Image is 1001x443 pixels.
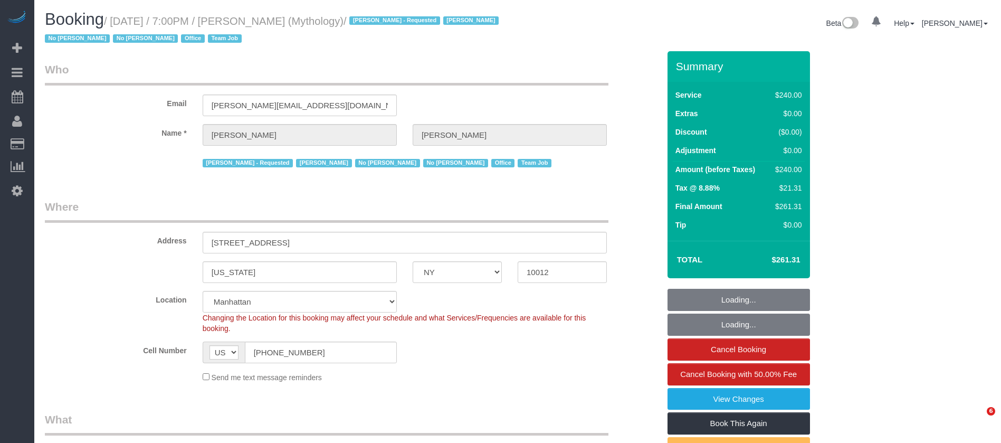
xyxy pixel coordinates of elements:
[771,220,802,230] div: $0.00
[6,11,27,25] img: Automaid Logo
[771,145,802,156] div: $0.00
[423,159,488,167] span: No [PERSON_NAME]
[203,124,397,146] input: First Name
[37,291,195,305] label: Location
[413,124,607,146] input: Last Name
[37,342,195,356] label: Cell Number
[37,95,195,109] label: Email
[212,373,322,382] span: Send me text message reminders
[668,412,810,435] a: Book This Again
[675,127,707,137] label: Discount
[965,407,990,432] iframe: Intercom live chat
[349,16,440,25] span: [PERSON_NAME] - Requested
[113,34,178,43] span: No [PERSON_NAME]
[987,407,995,416] span: 6
[518,261,607,283] input: Zip Code
[208,34,242,43] span: Team Job
[203,159,293,167] span: [PERSON_NAME] - Requested
[668,388,810,410] a: View Changes
[45,10,104,29] span: Booking
[296,159,351,167] span: [PERSON_NAME]
[771,90,802,100] div: $240.00
[680,370,797,379] span: Cancel Booking with 50.00% Fee
[443,16,499,25] span: [PERSON_NAME]
[675,90,702,100] label: Service
[45,15,502,45] small: / [DATE] / 7:00PM / [PERSON_NAME] (Mythology)
[894,19,914,27] a: Help
[675,145,716,156] label: Adjustment
[668,338,810,361] a: Cancel Booking
[45,412,608,436] legend: What
[203,314,586,333] span: Changing the Location for this booking may affect your schedule and what Services/Frequencies are...
[676,60,805,72] h3: Summary
[45,34,110,43] span: No [PERSON_NAME]
[203,261,397,283] input: City
[245,342,397,363] input: Cell Number
[37,232,195,246] label: Address
[45,199,608,223] legend: Where
[677,255,703,264] strong: Total
[491,159,514,167] span: Office
[771,201,802,212] div: $261.31
[771,108,802,119] div: $0.00
[675,108,698,119] label: Extras
[841,17,859,31] img: New interface
[675,220,687,230] label: Tip
[771,127,802,137] div: ($0.00)
[181,34,204,43] span: Office
[675,201,722,212] label: Final Amount
[826,19,859,27] a: Beta
[518,159,551,167] span: Team Job
[771,164,802,175] div: $240.00
[922,19,988,27] a: [PERSON_NAME]
[203,95,397,116] input: Email
[675,164,755,175] label: Amount (before Taxes)
[740,256,800,265] h4: $261.31
[668,363,810,385] a: Cancel Booking with 50.00% Fee
[37,124,195,138] label: Name *
[355,159,420,167] span: No [PERSON_NAME]
[771,183,802,193] div: $21.31
[45,62,608,86] legend: Who
[675,183,720,193] label: Tax @ 8.88%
